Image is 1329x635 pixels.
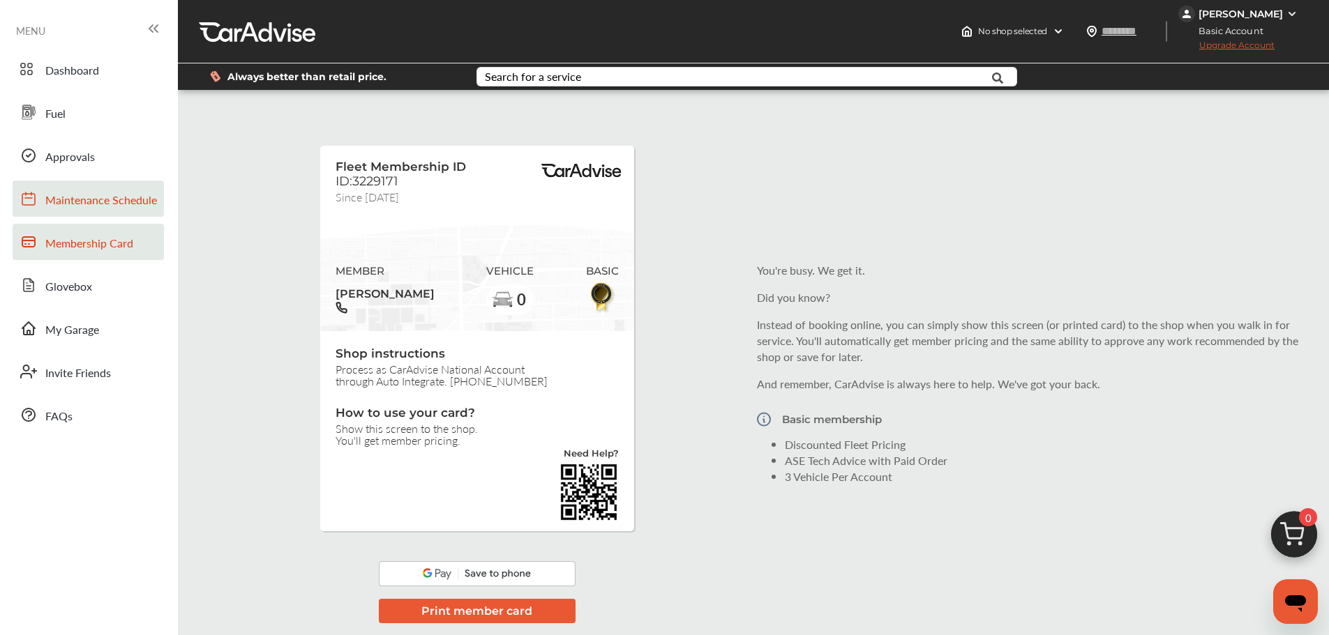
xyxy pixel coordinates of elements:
[1199,8,1283,20] div: [PERSON_NAME]
[13,224,164,260] a: Membership Card
[1178,6,1195,22] img: jVpblrzwTbfkPYzPPzSLxeg0AAAAASUVORK5CYII=
[336,363,619,387] span: Process as CarAdvise National Account through Auto Integrate. [PHONE_NUMBER]
[1273,579,1318,624] iframe: Button to launch messaging window
[45,62,99,80] span: Dashboard
[785,452,1302,468] li: ASE Tech Advice with Paid Order
[45,148,95,167] span: Approvals
[336,265,435,277] span: MEMBER
[45,192,157,210] span: Maintenance Schedule
[45,365,111,383] span: Invite Friends
[1086,26,1097,37] img: location_vector.a44bc228.svg
[13,310,164,346] a: My Garage
[486,265,534,277] span: VEHICLE
[336,346,619,363] span: Shop instructions
[379,599,576,623] button: Print member card
[757,403,771,436] img: Vector.a173687b.svg
[13,353,164,390] a: Invite Friends
[16,25,45,36] span: MENU
[757,289,1302,305] p: Did you know?
[45,105,66,123] span: Fuel
[1299,508,1317,526] span: 0
[45,235,133,253] span: Membership Card
[757,316,1302,365] p: Instead of booking online, you can simply show this screen (or printed card) to the shop when you...
[782,413,882,425] p: Basic membership
[45,278,92,296] span: Glovebox
[539,164,623,178] img: BasicPremiumLogo.8d547ee0.svg
[587,281,618,314] img: BasicBadge.31956f0b.svg
[785,468,1302,484] li: 3 Vehicle Per Account
[336,282,435,302] span: [PERSON_NAME]
[13,397,164,433] a: FAQs
[13,51,164,87] a: Dashboard
[757,376,1302,392] p: And remember, CarAdvise is always here to help. We've got your back.
[45,321,99,339] span: My Garage
[336,160,466,174] span: Fleet Membership ID
[379,561,576,586] img: googlePay.a08318fe.svg
[1178,40,1275,57] span: Upgrade Account
[757,262,1302,278] p: You're busy. We get it.
[336,406,619,422] span: How to use your card?
[379,602,576,618] a: Print member card
[45,408,73,426] span: FAQs
[564,450,619,463] a: Need Help?
[336,174,398,189] span: ID:3229171
[516,291,526,308] span: 0
[1286,8,1298,20] img: WGsFRI8htEPBVLJbROoPRyZpYNWhNONpIPPETTm6eUC0GeLEiAAAAAElFTkSuQmCC
[13,94,164,130] a: Fuel
[13,137,164,174] a: Approvals
[492,289,514,312] img: car-basic.192fe7b4.svg
[227,72,386,82] span: Always better than retail price.
[336,302,347,314] img: phone-black.37208b07.svg
[1053,26,1064,37] img: header-down-arrow.9dd2ce7d.svg
[785,436,1302,452] li: Discounted Fleet Pricing
[1180,24,1274,38] span: Basic Account
[336,434,619,446] span: You'll get member pricing.
[13,267,164,303] a: Glovebox
[586,265,619,277] span: BASIC
[336,189,399,201] span: Since [DATE]
[485,71,581,82] div: Search for a service
[961,26,973,37] img: header-home-logo.8d720a4f.svg
[336,422,619,434] span: Show this screen to the shop.
[210,70,220,82] img: dollor_label_vector.a70140d1.svg
[559,462,619,522] img: validBarcode.04db607d403785ac2641.png
[1261,505,1328,572] img: cart_icon.3d0951e8.svg
[978,26,1047,37] span: No shop selected
[1166,21,1167,42] img: header-divider.bc55588e.svg
[13,181,164,217] a: Maintenance Schedule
